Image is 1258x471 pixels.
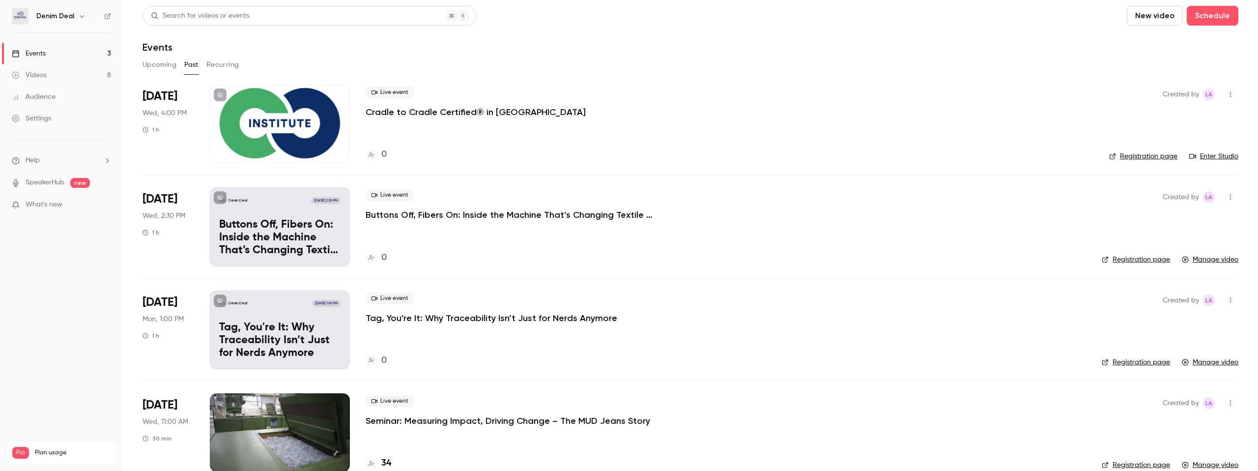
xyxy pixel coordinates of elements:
[12,114,51,123] div: Settings
[35,449,111,457] span: Plan usage
[366,87,414,98] span: Live event
[26,155,40,166] span: Help
[26,177,64,188] a: SpeakerHub
[366,148,387,161] a: 0
[206,57,239,73] button: Recurring
[36,11,74,21] h6: Denim Deal
[381,457,391,470] h4: 34
[366,312,617,324] a: Tag, You're It: Why Traceability Isn’t Just for Nerds Anymore
[219,322,341,359] p: Tag, You're It: Why Traceability Isn’t Just for Nerds Anymore
[143,191,177,207] span: [DATE]
[143,294,177,310] span: [DATE]
[143,211,185,221] span: Wed, 2:30 PM
[1182,357,1238,367] a: Manage video
[366,251,387,265] a: 0
[1189,151,1238,161] a: Enter Studio
[143,332,159,340] div: 1 h
[219,219,341,257] p: Buttons Off, Fibers On: Inside the Machine That’s Changing Textile Recycling
[143,187,194,266] div: Aug 6 Wed, 2:30 PM (Europe/Amsterdam)
[143,314,184,324] span: Mon, 1:00 PM
[143,291,194,369] div: Jul 21 Mon, 1:00 PM (Europe/Amsterdam)
[99,201,111,209] iframe: Noticeable Trigger
[143,229,159,236] div: 1 h
[366,354,387,367] a: 0
[143,397,177,413] span: [DATE]
[143,417,188,427] span: Wed, 11:00 AM
[143,108,187,118] span: Wed, 4:00 PM
[366,209,660,221] a: Buttons Off, Fibers On: Inside the Machine That’s Changing Textile Recycling
[1127,6,1183,26] button: New video
[1205,294,1212,306] span: LA
[366,415,650,427] a: Seminar: Measuring Impact, Driving Change – The MUD Jeans Story
[1163,191,1199,203] span: Created by
[1205,191,1212,203] span: LA
[1109,151,1177,161] a: Registration page
[143,85,194,163] div: Sep 17 Wed, 4:00 PM (Europe/Amsterdam)
[151,11,249,21] div: Search for videos or events
[12,155,111,166] li: help-dropdown-opener
[1203,397,1215,409] span: Lavinia Aparaschivei
[366,189,414,201] span: Live event
[381,354,387,367] h4: 0
[366,457,391,470] a: 34
[184,57,199,73] button: Past
[1187,6,1238,26] button: Schedule
[366,293,414,304] span: Live event
[143,88,177,104] span: [DATE]
[229,301,247,306] p: Denim Deal
[210,187,350,266] a: Buttons Off, Fibers On: Inside the Machine That’s Changing Textile RecyclingDenim Deal[DATE] 2:30...
[1102,357,1170,367] a: Registration page
[1163,294,1199,306] span: Created by
[143,126,159,134] div: 1 h
[366,106,586,118] a: Cradle to Cradle Certified® in [GEOGRAPHIC_DATA]
[1205,397,1212,409] span: LA
[381,148,387,161] h4: 0
[12,92,56,102] div: Audience
[1203,294,1215,306] span: Lavinia Aparaschivei
[1182,460,1238,470] a: Manage video
[12,447,29,459] span: Pro
[143,435,172,442] div: 30 min
[12,70,47,80] div: Videos
[1203,88,1215,100] span: Lavinia Aparaschivei
[311,197,340,204] span: [DATE] 2:30 PM
[12,49,46,59] div: Events
[143,41,172,53] h1: Events
[1102,460,1170,470] a: Registration page
[26,200,62,210] span: What's new
[210,291,350,369] a: Tag, You're It: Why Traceability Isn’t Just for Nerds AnymoreDenim Deal[DATE] 1:00 PMTag, You're ...
[1163,88,1199,100] span: Created by
[312,300,340,307] span: [DATE] 1:00 PM
[1163,397,1199,409] span: Created by
[143,57,176,73] button: Upcoming
[366,395,414,407] span: Live event
[1205,88,1212,100] span: LA
[229,198,247,203] p: Denim Deal
[70,178,90,188] span: new
[381,251,387,265] h4: 0
[12,8,28,24] img: Denim Deal
[1102,255,1170,265] a: Registration page
[1182,255,1238,265] a: Manage video
[1203,191,1215,203] span: Lavinia Aparaschivei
